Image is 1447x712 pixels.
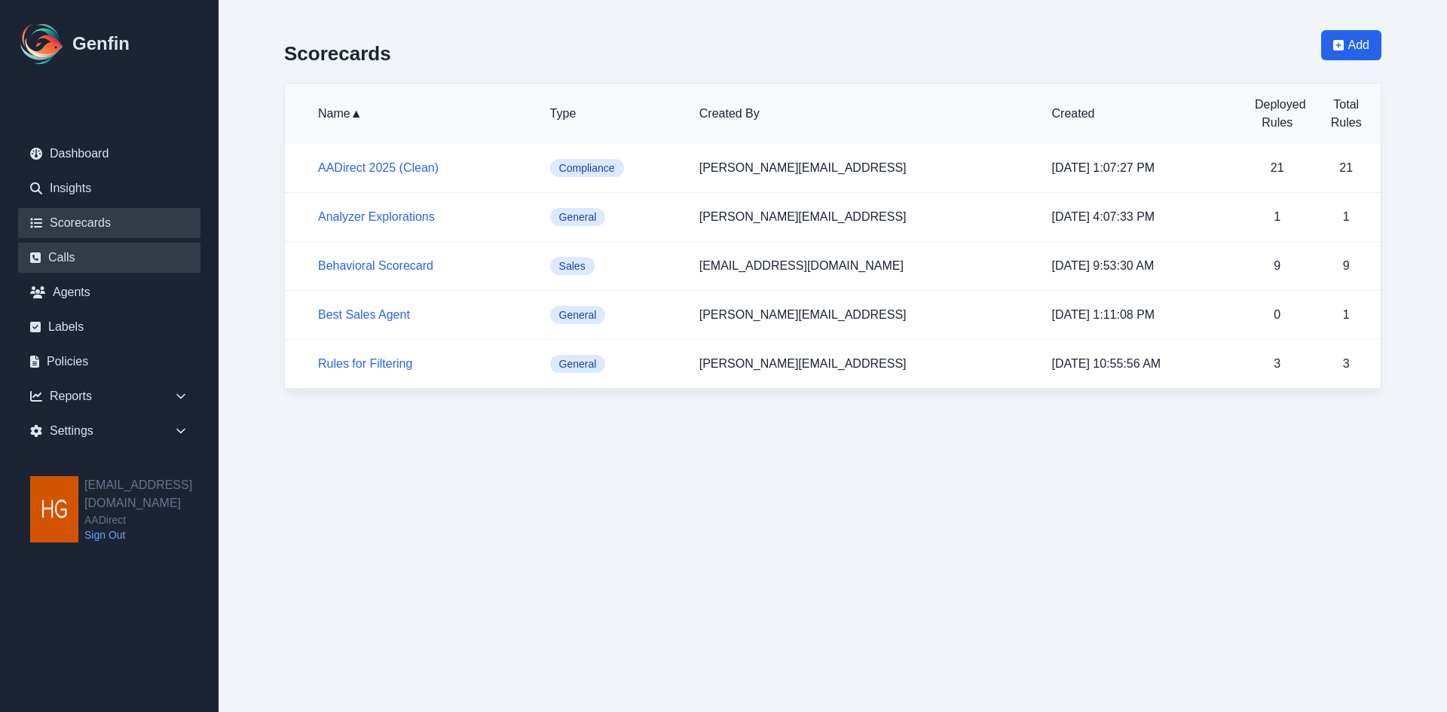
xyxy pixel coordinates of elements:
[550,355,606,373] span: General
[72,32,130,56] h1: Genfin
[1255,306,1300,324] p: 0
[18,416,200,446] div: Settings
[538,84,687,144] th: Type
[84,476,219,512] h2: [EMAIL_ADDRESS][DOMAIN_NAME]
[1348,36,1369,54] span: Add
[18,173,200,203] a: Insights
[1255,159,1300,177] p: 21
[1323,257,1369,275] p: 9
[1323,159,1369,177] p: 21
[18,139,200,169] a: Dashboard
[1052,208,1231,226] p: [DATE] 4:07:33 PM
[699,257,1028,275] p: [EMAIL_ADDRESS][DOMAIN_NAME]
[18,243,200,273] a: Calls
[699,306,1028,324] p: [PERSON_NAME][EMAIL_ADDRESS]
[1323,208,1369,226] p: 1
[18,20,66,68] img: Logo
[1052,159,1231,177] p: [DATE] 1:07:27 PM
[18,208,200,238] a: Scorecards
[1040,84,1243,144] th: Created
[1323,306,1369,324] p: 1
[285,84,538,144] th: Name ▲
[18,347,200,377] a: Policies
[1052,306,1231,324] p: [DATE] 1:11:08 PM
[30,476,78,542] img: hgarza@aadirect.com
[318,357,412,370] a: Rules for Filtering
[550,159,624,177] span: Compliance
[318,161,439,174] a: AADirect 2025 (Clean)
[699,159,1028,177] p: [PERSON_NAME][EMAIL_ADDRESS]
[1321,30,1381,83] a: Add
[318,259,433,272] a: Behavioral Scorecard
[84,512,219,527] span: AADirect
[550,306,606,324] span: General
[1311,84,1381,144] th: Total Rules
[699,355,1028,373] p: [PERSON_NAME][EMAIL_ADDRESS]
[1243,84,1312,144] th: Deployed Rules
[1323,355,1369,373] p: 3
[18,381,200,411] div: Reports
[18,277,200,307] a: Agents
[84,527,219,542] a: Sign Out
[1255,208,1300,226] p: 1
[699,208,1028,226] p: [PERSON_NAME][EMAIL_ADDRESS]
[687,84,1040,144] th: Created By
[1255,355,1300,373] p: 3
[550,257,595,275] span: Sales
[284,42,391,65] h2: Scorecards
[318,308,410,321] a: Best Sales Agent
[550,208,606,226] span: General
[1255,257,1300,275] p: 9
[1052,257,1231,275] p: [DATE] 9:53:30 AM
[318,210,435,223] a: Analyzer Explorations
[1052,355,1231,373] p: [DATE] 10:55:56 AM
[18,312,200,342] a: Labels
